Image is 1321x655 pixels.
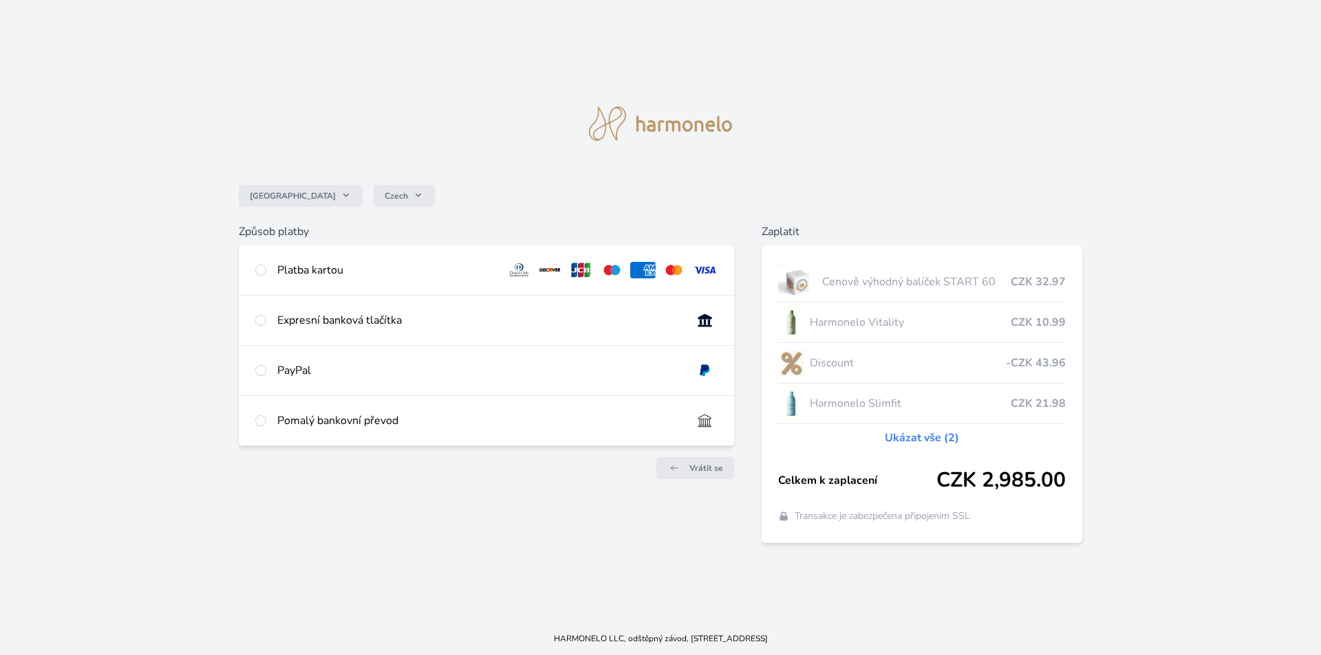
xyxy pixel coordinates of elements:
[277,362,681,379] div: PayPal
[689,463,723,474] span: Vrátit se
[1006,355,1066,371] span: -CZK 43.96
[277,312,681,329] div: Expresní banková tlačítka
[810,355,1007,371] span: Discount
[239,185,363,207] button: [GEOGRAPHIC_DATA]
[822,274,1011,290] span: Cenově výhodný balíček START 60
[692,362,718,379] img: paypal.svg
[1011,314,1066,331] span: CZK 10.99
[885,430,959,446] a: Ukázat vše (2)
[778,386,804,421] img: SLIMFIT_se_stinem_x-lo.jpg
[778,472,937,489] span: Celkem k zaplacení
[936,468,1066,493] span: CZK 2,985.00
[661,262,687,278] img: mc.svg
[656,457,734,479] a: Vrátit se
[589,107,732,141] img: logo.svg
[374,185,435,207] button: Czech
[692,312,718,329] img: onlineBanking_CZ.svg
[277,412,681,429] div: Pomalý bankovní převod
[599,262,625,278] img: maestro.svg
[778,265,817,299] img: start.jpg
[239,223,734,240] h6: Způsob platby
[692,262,718,278] img: visa.svg
[762,223,1083,240] h6: Zaplatit
[630,262,656,278] img: amex.svg
[810,314,1011,331] span: Harmonelo Vitality
[778,305,804,340] img: CLEAN_VITALITY_se_stinem_x-lo.jpg
[250,190,336,201] span: [GEOGRAPHIC_DATA]
[537,262,563,278] img: discover.svg
[1011,395,1066,412] span: CZK 21.98
[385,190,408,201] span: Czech
[778,346,804,380] img: discount-lo.png
[692,412,718,429] img: bankTransfer_IBAN.svg
[506,262,532,278] img: diners.svg
[795,509,970,523] span: Transakce je zabezpečena připojením SSL
[277,262,496,278] div: Platba kartou
[810,395,1011,412] span: Harmonelo Slimfit
[568,262,594,278] img: jcb.svg
[1011,274,1066,290] span: CZK 32.97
